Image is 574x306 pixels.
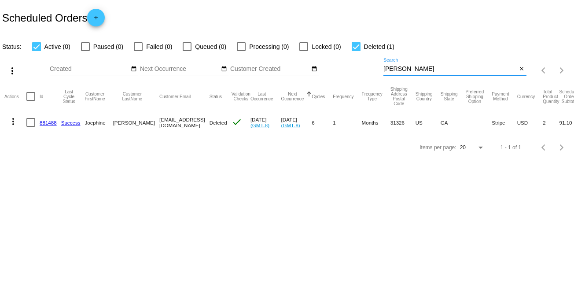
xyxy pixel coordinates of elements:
[159,110,210,135] mat-cell: [EMAIL_ADDRESS][DOMAIN_NAME]
[535,62,553,79] button: Previous page
[500,144,521,151] div: 1 - 1 of 1
[4,83,26,110] mat-header-cell: Actions
[333,94,353,99] button: Change sorting for Frequency
[460,145,485,151] mat-select: Items per page:
[91,15,101,25] mat-icon: add
[44,41,70,52] span: Active (0)
[281,110,312,135] mat-cell: [DATE]
[311,66,317,73] mat-icon: date_range
[140,66,219,73] input: Next Occurrence
[362,92,383,101] button: Change sorting for FrequencyType
[210,120,227,125] span: Deleted
[466,89,484,104] button: Change sorting for PreferredShippingOption
[312,94,325,99] button: Change sorting for Cycles
[221,66,227,73] mat-icon: date_range
[390,110,416,135] mat-cell: 31326
[210,94,222,99] button: Change sorting for Status
[543,110,559,135] mat-cell: 2
[232,117,242,127] mat-icon: check
[519,66,525,73] mat-icon: close
[40,120,57,125] a: 881488
[390,87,408,106] button: Change sorting for ShippingPostcode
[250,122,269,128] a: (GMT-8)
[85,110,113,135] mat-cell: Joephine
[553,139,570,156] button: Next page
[517,65,526,74] button: Clear
[441,92,458,101] button: Change sorting for ShippingState
[250,92,273,101] button: Change sorting for LastOccurrenceUtc
[460,144,466,151] span: 20
[232,83,250,110] mat-header-cell: Validation Checks
[61,89,77,104] button: Change sorting for LastProcessingCycleId
[312,110,333,135] mat-cell: 6
[7,66,18,76] mat-icon: more_vert
[61,120,81,125] a: Success
[517,110,543,135] mat-cell: USD
[492,92,509,101] button: Change sorting for PaymentMethod.Type
[2,43,22,50] span: Status:
[553,62,570,79] button: Next page
[517,94,535,99] button: Change sorting for CurrencyIso
[146,41,172,52] span: Failed (0)
[312,41,341,52] span: Locked (0)
[93,41,123,52] span: Paused (0)
[416,92,433,101] button: Change sorting for ShippingCountry
[362,110,390,135] mat-cell: Months
[281,92,304,101] button: Change sorting for NextOccurrenceUtc
[416,110,441,135] mat-cell: US
[159,94,191,99] button: Change sorting for CustomerEmail
[131,66,137,73] mat-icon: date_range
[543,83,559,110] mat-header-cell: Total Product Quantity
[383,66,517,73] input: Search
[113,110,159,135] mat-cell: [PERSON_NAME]
[85,92,105,101] button: Change sorting for CustomerFirstName
[8,116,18,127] mat-icon: more_vert
[364,41,394,52] span: Deleted (1)
[230,66,309,73] input: Customer Created
[441,110,466,135] mat-cell: GA
[249,41,289,52] span: Processing (0)
[40,94,43,99] button: Change sorting for Id
[2,9,105,26] h2: Scheduled Orders
[333,110,361,135] mat-cell: 1
[419,144,456,151] div: Items per page:
[50,66,129,73] input: Created
[113,92,151,101] button: Change sorting for CustomerLastName
[250,110,281,135] mat-cell: [DATE]
[535,139,553,156] button: Previous page
[195,41,226,52] span: Queued (0)
[281,122,300,128] a: (GMT-8)
[492,110,517,135] mat-cell: Stripe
